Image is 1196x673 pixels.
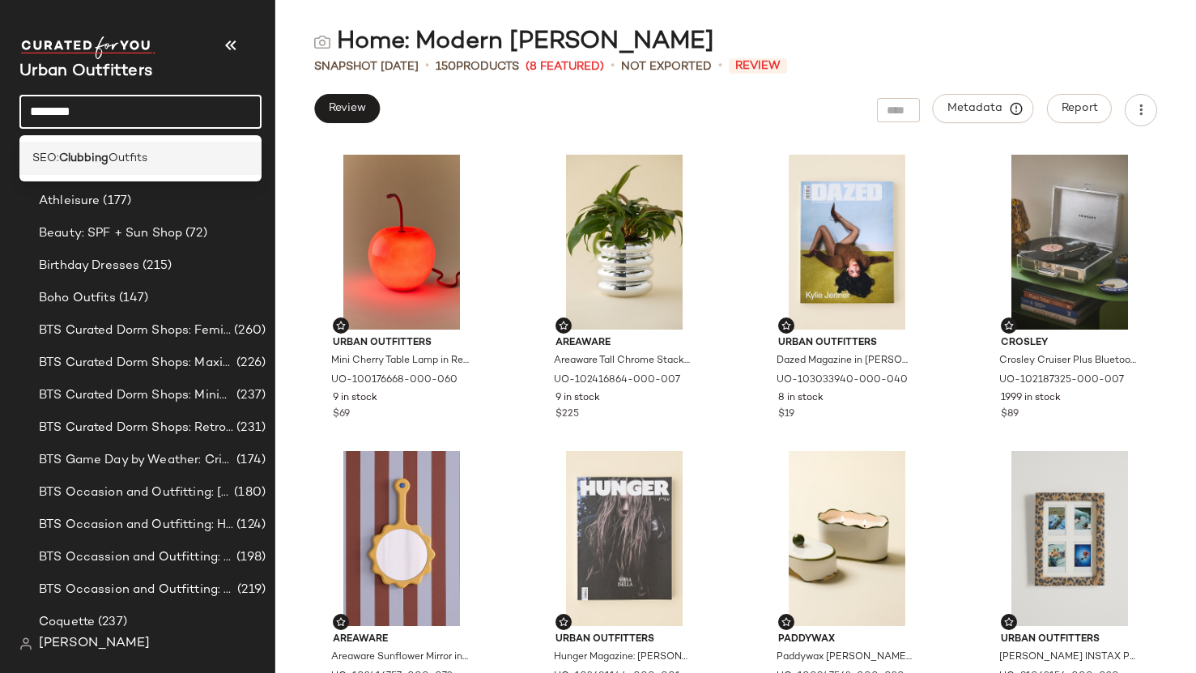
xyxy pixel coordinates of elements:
[19,637,32,650] img: svg%3e
[233,354,266,373] span: (226)
[39,451,233,470] span: BTS Game Day by Weather: Crisp & Cozy
[999,373,1124,388] span: UO-102187325-000-007
[988,451,1151,626] img: 91063156_020_b
[234,581,266,599] span: (219)
[777,373,908,388] span: UO-103033940-000-040
[436,58,519,75] div: Products
[621,58,712,75] span: Not Exported
[765,451,929,626] img: 100947563_030_b
[988,155,1151,330] img: 102187325_007_b
[39,613,95,632] span: Coquette
[1001,633,1139,647] span: Urban Outfitters
[95,613,127,632] span: (237)
[39,581,234,599] span: BTS Occassion and Outfitting: First Day Fits
[554,373,680,388] span: UO-102416864-000-007
[1061,102,1098,115] span: Report
[314,58,419,75] span: Snapshot [DATE]
[19,63,152,80] span: Current Company Name
[314,26,714,58] div: Home: Modern [PERSON_NAME]
[1001,336,1139,351] span: Crosley
[39,224,182,243] span: Beauty: SPF + Sun Shop
[555,391,600,406] span: 9 in stock
[777,354,914,368] span: Dazed Magazine in [PERSON_NAME] at Urban Outfitters
[233,451,266,470] span: (174)
[116,289,149,308] span: (147)
[555,407,579,422] span: $225
[314,94,380,123] button: Review
[182,224,207,243] span: (72)
[777,650,914,665] span: Paddywax [PERSON_NAME] 5.5 oz Scented Candle in Smoked Pistachio at Urban Outfitters
[333,407,350,422] span: $69
[1047,94,1112,123] button: Report
[333,633,470,647] span: Areaware
[39,516,233,535] span: BTS Occasion and Outfitting: Homecoming Dresses
[559,321,568,330] img: svg%3e
[233,386,266,405] span: (237)
[765,155,929,330] img: 103033940_040_b
[778,633,916,647] span: Paddywax
[39,634,150,654] span: [PERSON_NAME]
[559,617,568,627] img: svg%3e
[554,650,692,665] span: Hunger Magazine: [PERSON_NAME] Issue in Black at Urban Outfitters
[333,336,470,351] span: Urban Outfitters
[233,516,266,535] span: (124)
[39,386,233,405] span: BTS Curated Dorm Shops: Minimalist
[933,94,1034,123] button: Metadata
[554,354,692,368] span: Areaware Tall Chrome Stacking Planter in Silver at Urban Outfitters
[231,483,266,502] span: (180)
[233,548,266,567] span: (198)
[314,34,330,50] img: svg%3e
[436,61,456,73] span: 150
[328,102,366,115] span: Review
[39,483,231,502] span: BTS Occasion and Outfitting: [PERSON_NAME] to Party
[59,150,109,167] b: Clubbing
[729,58,787,74] span: Review
[320,155,483,330] img: 100176668_060_b
[109,150,147,167] span: Outfits
[543,155,706,330] img: 102416864_007_b
[32,150,59,167] span: SEO:
[39,354,233,373] span: BTS Curated Dorm Shops: Maximalist
[331,373,458,388] span: UO-100176668-000-060
[526,58,604,75] span: (8 Featured)
[781,617,791,627] img: svg%3e
[425,57,429,76] span: •
[231,322,266,340] span: (260)
[139,257,172,275] span: (215)
[320,451,483,626] img: 102416757_072_b
[999,650,1137,665] span: [PERSON_NAME] INSTAX Picture Frame in Leopard at Urban Outfitters
[555,633,693,647] span: Urban Outfitters
[778,336,916,351] span: Urban Outfitters
[611,57,615,76] span: •
[555,336,693,351] span: Areaware
[778,407,794,422] span: $19
[781,321,791,330] img: svg%3e
[19,36,157,58] img: cfy_white_logo.C9jOOHJF.svg
[39,548,233,567] span: BTS Occassion and Outfitting: Campus Lounge
[336,321,346,330] img: svg%3e
[1001,391,1061,406] span: 1999 in stock
[331,354,469,368] span: Mini Cherry Table Lamp in Red at Urban Outfitters
[718,57,722,76] span: •
[778,391,824,406] span: 8 in stock
[333,391,377,406] span: 9 in stock
[100,192,131,211] span: (177)
[39,419,233,437] span: BTS Curated Dorm Shops: Retro+ Boho
[331,650,469,665] span: Areaware Sunflower Mirror in Yellow at Urban Outfitters
[39,192,100,211] span: Athleisure
[39,322,231,340] span: BTS Curated Dorm Shops: Feminine
[1004,321,1014,330] img: svg%3e
[233,419,266,437] span: (231)
[947,101,1020,116] span: Metadata
[999,354,1137,368] span: Crosley Cruiser Plus Bluetooth Record Player in Silver at Urban Outfitters
[543,451,706,626] img: 103681144_001_b
[1004,617,1014,627] img: svg%3e
[39,289,116,308] span: Boho Outfits
[336,617,346,627] img: svg%3e
[39,257,139,275] span: Birthday Dresses
[1001,407,1019,422] span: $89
